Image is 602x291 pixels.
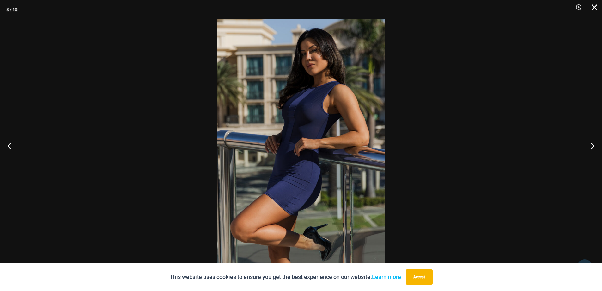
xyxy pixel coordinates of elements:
[406,269,433,285] button: Accept
[6,5,17,14] div: 8 / 10
[578,130,602,161] button: Next
[217,19,385,272] img: Desire Me Navy 5192 Dress 13
[170,272,401,282] p: This website uses cookies to ensure you get the best experience on our website.
[372,274,401,280] a: Learn more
